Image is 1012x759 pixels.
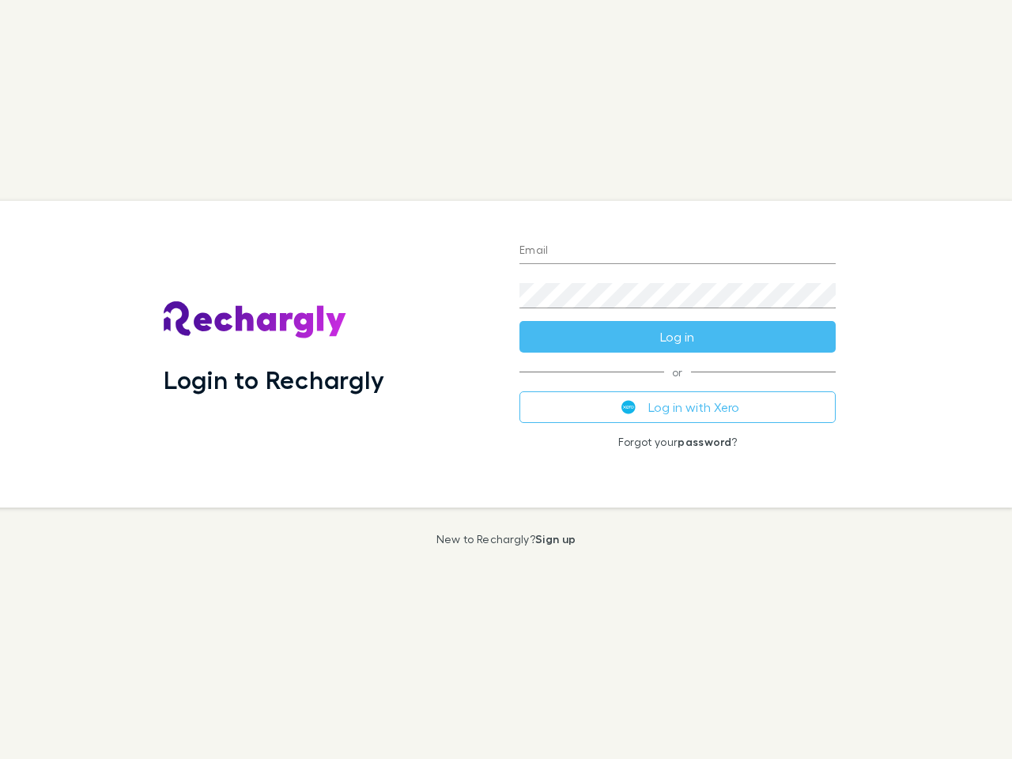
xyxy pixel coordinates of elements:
img: Rechargly's Logo [164,301,347,339]
button: Log in with Xero [519,391,836,423]
button: Log in [519,321,836,353]
p: Forgot your ? [519,436,836,448]
img: Xero's logo [621,400,636,414]
p: New to Rechargly? [436,533,576,546]
a: Sign up [535,532,576,546]
a: password [678,435,731,448]
h1: Login to Rechargly [164,364,384,395]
